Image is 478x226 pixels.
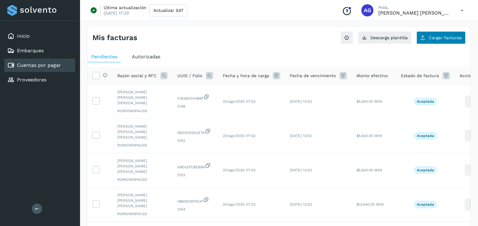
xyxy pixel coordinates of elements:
p: Aceptada [417,134,434,138]
p: Aceptada [417,168,434,172]
button: Actualizar SAT [149,4,187,16]
span: Cargar facturas [429,36,462,40]
span: UUID / Folio [177,73,202,79]
span: 20/ago/2025 07:52 [223,168,256,172]
span: Actualizar SAT [153,8,183,12]
p: Hola, [378,5,451,10]
div: Inicio [4,29,75,43]
div: Embarques [4,44,75,57]
h4: Mis facturas [92,33,137,42]
span: A9EA2FCBEB66 [177,163,213,170]
span: [DATE] 13:52 [290,99,312,104]
span: [PERSON_NAME] [PERSON_NAME] [PERSON_NAME] [117,124,168,140]
span: Monto efectivo [356,73,388,79]
span: F3E6933A489F [177,94,213,101]
p: [DATE] 17:33 [104,10,129,16]
span: [PERSON_NAME] [PERSON_NAME] [PERSON_NAME] [117,158,168,174]
span: $5,600.00 MXN [356,134,382,138]
span: Descarga plantilla [370,36,408,40]
span: 20/ago/2025 07:52 [223,134,256,138]
span: [DATE] 13:52 [290,134,312,138]
span: $5,600.00 MXN [356,168,382,172]
p: Abigail Gonzalez Leon [378,10,451,16]
span: $5,600.00 MXN [356,99,382,104]
span: Estado de factura [401,73,439,79]
a: Cuentas por pagar [17,62,61,68]
p: Aceptada [417,99,434,104]
p: Aceptada [417,202,434,207]
span: ROMS040914JG5 [117,142,168,148]
a: Inicio [17,33,30,39]
span: 2153 [177,172,213,178]
span: Pendientes [91,54,117,60]
span: 0B30DE5ACE7A [177,128,213,135]
span: 2152 [177,138,213,143]
span: Acciones [460,73,478,79]
span: 08B0E091FE3F [177,197,213,204]
button: Cargar facturas [416,31,466,44]
p: Última actualización [104,5,146,10]
button: Descarga plantilla [358,31,412,44]
span: 20/ago/2025 07:52 [223,99,256,104]
span: Fecha y hora de carga [223,73,269,79]
span: 2154 [177,207,213,212]
span: ROMS040914JG5 [117,177,168,182]
div: Cuentas por pagar [4,59,75,72]
span: 2148 [177,104,213,109]
span: [PERSON_NAME] [PERSON_NAME] [PERSON_NAME] [117,89,168,106]
span: [DATE] 13:52 [290,168,312,172]
span: [DATE] 13:52 [290,202,312,207]
a: Embarques [17,48,44,53]
div: Proveedores [4,73,75,87]
span: Autorizadas [132,54,160,60]
a: Proveedores [17,77,46,83]
span: [PERSON_NAME] [PERSON_NAME] [PERSON_NAME] [117,192,168,209]
span: ROMS040914JG5 [117,211,168,217]
span: ROMS040914JG5 [117,108,168,114]
span: Razón social y RFC [117,73,157,79]
span: Fecha de vencimiento [290,73,336,79]
span: 20/ago/2025 07:52 [223,202,256,207]
span: $10,640.00 MXN [356,202,384,207]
